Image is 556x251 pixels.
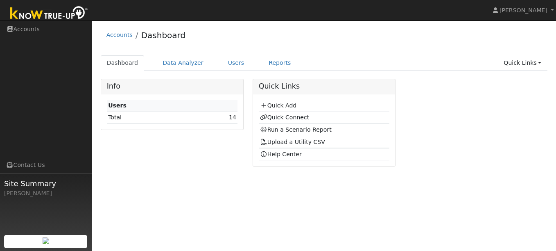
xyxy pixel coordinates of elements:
a: Dashboard [101,55,145,71]
a: Quick Connect [260,114,309,121]
a: Run a Scenario Report [260,126,332,133]
h5: Info [107,82,238,91]
td: Total [107,112,188,123]
a: Quick Add [260,102,296,109]
a: Reports [262,55,297,71]
strong: Users [108,102,127,109]
h5: Quick Links [259,82,390,91]
div: [PERSON_NAME] [4,189,88,198]
a: Data Analyzer [156,55,210,71]
a: Quick Links [497,55,547,71]
a: Help Center [260,151,302,157]
a: 14 [229,114,236,121]
span: [PERSON_NAME] [499,7,547,14]
img: retrieve [43,237,49,244]
a: Accounts [106,32,133,38]
img: Know True-Up [6,5,92,23]
span: Site Summary [4,178,88,189]
a: Users [222,55,251,71]
a: Dashboard [141,30,186,40]
a: Upload a Utility CSV [260,139,325,145]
